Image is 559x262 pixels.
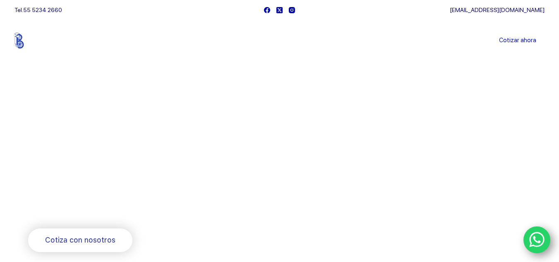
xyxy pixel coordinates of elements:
nav: Menu Principal [182,20,377,61]
span: Rodamientos y refacciones industriales [28,207,192,217]
a: Facebook [264,7,270,13]
a: [EMAIL_ADDRESS][DOMAIN_NAME] [450,7,545,13]
img: Balerytodo [14,33,66,48]
a: Cotizar ahora [491,32,545,49]
a: X (Twitter) [276,7,283,13]
span: Somos los doctores de la industria [28,141,266,198]
span: Bienvenido a Balerytodo® [28,123,134,134]
a: Instagram [289,7,295,13]
span: Cotiza con nosotros [45,234,115,246]
span: Tel. [14,7,62,13]
a: 55 5234 2660 [23,7,62,13]
a: Cotiza con nosotros [28,228,132,252]
a: WhatsApp [523,226,551,254]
